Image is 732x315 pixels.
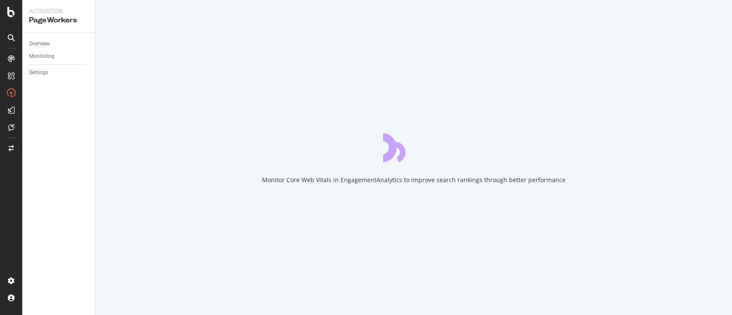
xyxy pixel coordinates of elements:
[383,131,445,162] div: animation
[29,39,50,48] div: Overview
[29,52,54,61] div: Monitoring
[29,39,89,48] a: Overview
[262,176,566,184] div: Monitor Core Web Vitals in EngagementAnalytics to improve search rankings through better performance
[29,7,88,15] div: Activation
[29,52,89,61] a: Monitoring
[29,68,89,77] a: Settings
[29,68,48,77] div: Settings
[29,15,88,25] div: PageWorkers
